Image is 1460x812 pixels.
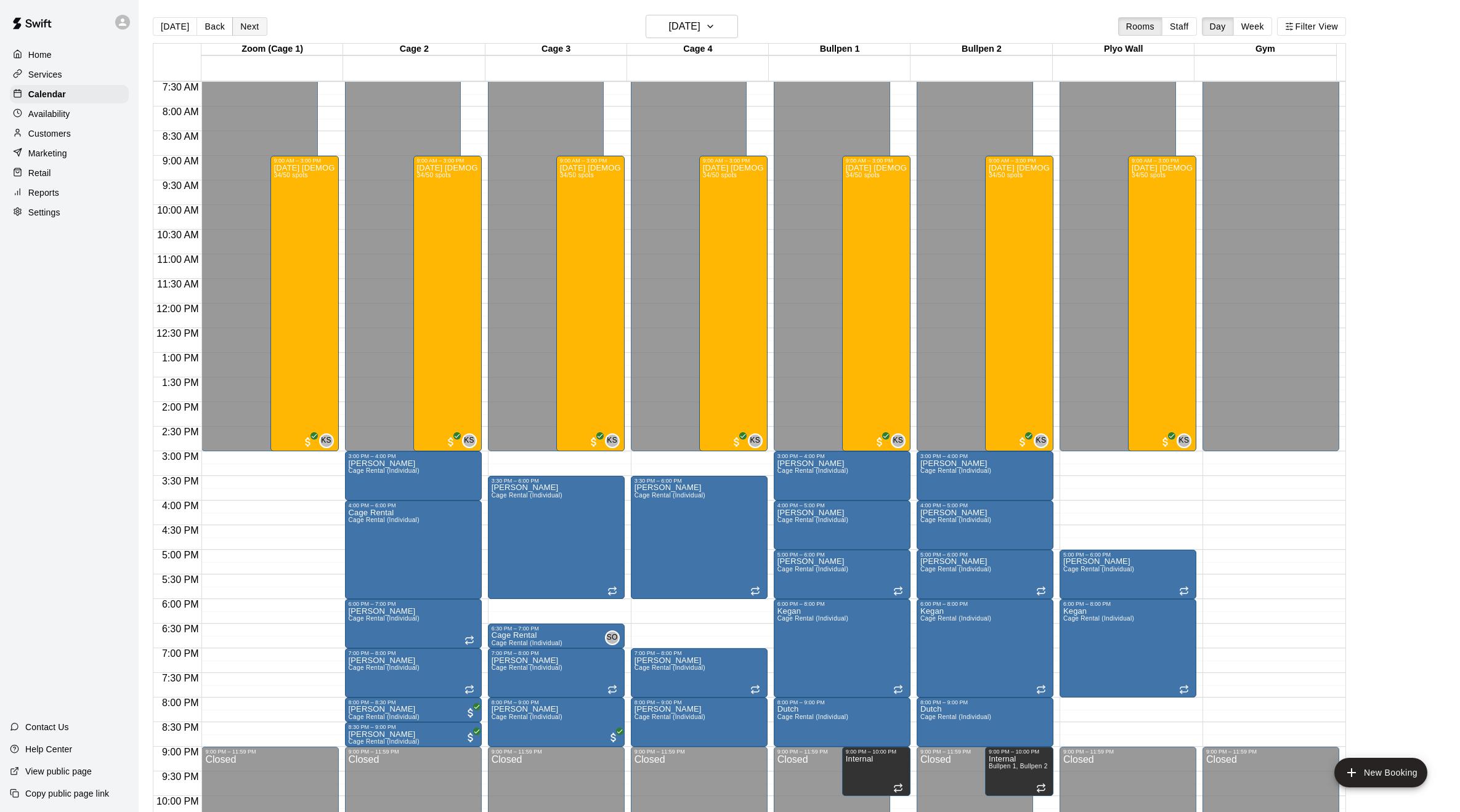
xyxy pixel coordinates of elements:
[319,433,334,448] div: Kegan Smith
[492,664,562,671] span: Cage Rental (Individual)
[777,749,886,755] div: 9:00 PM – 11:59 PM
[345,599,482,648] div: 6:00 PM – 7:00 PM: Marc
[920,714,991,720] span: Cage Rental (Individual)
[635,664,705,671] span: Cage Rental (Individual)
[874,436,886,448] span: All customers have paid
[588,436,600,448] span: All customers have paid
[417,158,478,164] div: 9:00 AM – 3:00 PM
[159,771,202,782] span: 9:30 PM
[989,749,1050,755] div: 9:00 PM – 10:00 PM
[893,783,903,793] span: Recurring event
[464,707,477,719] span: All customers have paid
[668,18,700,35] h6: [DATE]
[846,158,907,164] div: 9:00 AM – 3:00 PM
[1036,435,1047,447] span: KS
[485,44,627,55] div: Cage 3
[488,624,625,648] div: 6:30 PM – 7:00 PM: Cage Rental
[635,749,764,755] div: 9:00 PM – 11:59 PM
[774,697,910,747] div: 8:00 PM – 9:00 PM: Dutch
[445,436,457,448] span: All customers have paid
[750,435,760,447] span: KS
[777,467,848,474] span: Cage Rental (Individual)
[488,648,625,697] div: 7:00 PM – 8:00 PM: Frank - Somerton
[159,525,202,536] span: 4:30 PM
[201,44,343,55] div: Zoom (Cage 1)
[28,187,59,199] p: Reports
[10,65,129,84] div: Services
[413,156,482,451] div: 9:00 AM – 3:00 PM: 2025 President's Day Roman Catholic Baseball Camp
[159,353,202,363] span: 1:00 PM
[1128,156,1196,451] div: 9:00 AM – 3:00 PM: 2025 President's Day Roman Catholic Baseball Camp
[774,500,910,550] div: 4:00 PM – 5:00 PM: Joey Lance
[343,44,485,55] div: Cage 2
[28,108,70,120] p: Availability
[160,156,202,166] span: 9:00 AM
[10,124,129,143] div: Customers
[1162,17,1197,36] button: Staff
[349,650,478,656] div: 7:00 PM – 8:00 PM
[777,714,848,720] span: Cage Rental (Individual)
[10,85,129,103] div: Calendar
[159,402,202,412] span: 2:00 PM
[891,433,906,448] div: Kegan Smith
[10,105,129,123] div: Availability
[488,697,625,747] div: 8:00 PM – 9:00 PM: Paul Smith
[159,451,202,462] span: 3:00 PM
[159,377,202,388] span: 1:30 PM
[464,635,474,645] span: Recurring event
[777,601,907,607] div: 6:00 PM – 8:00 PM
[556,156,625,451] div: 9:00 AM – 3:00 PM: 2025 President's Day Roman Catholic Baseball Camp
[920,699,1050,705] div: 8:00 PM – 9:00 PM
[920,552,1050,558] div: 5:00 PM – 6:00 PM
[896,433,906,448] span: Kegan Smith
[10,144,129,163] div: Marketing
[1063,601,1193,607] div: 6:00 PM – 8:00 PM
[769,44,910,55] div: Bullpen 1
[349,714,420,720] span: Cage Rental (Individual)
[774,451,910,500] div: 3:00 PM – 4:00 PM: Gozzi
[349,749,478,755] div: 9:00 PM – 11:59 PM
[731,436,743,448] span: All customers have paid
[635,714,705,720] span: Cage Rental (Individual)
[1179,685,1189,694] span: Recurring event
[1036,586,1046,596] span: Recurring event
[1177,433,1191,448] div: Kegan Smith
[985,156,1053,451] div: 9:00 AM – 3:00 PM: 2025 President's Day Roman Catholic Baseball Camp
[159,697,202,708] span: 8:00 PM
[349,502,478,509] div: 4:00 PM – 6:00 PM
[159,476,202,486] span: 3:30 PM
[25,721,69,733] p: Contact Us
[345,648,482,697] div: 7:00 PM – 8:00 PM: Frank - Somerton
[159,599,202,609] span: 6:00 PM
[492,699,621,705] div: 8:00 PM – 9:00 PM
[10,183,129,202] a: Reports
[750,586,760,596] span: Recurring event
[1063,749,1193,755] div: 9:00 PM – 11:59 PM
[10,46,129,64] div: Home
[607,435,617,447] span: KS
[159,648,202,659] span: 7:00 PM
[232,17,267,36] button: Next
[345,697,482,722] div: 8:00 PM – 8:30 PM: Dave Fleig
[777,699,907,705] div: 8:00 PM – 9:00 PM
[703,158,764,164] div: 9:00 AM – 3:00 PM
[989,763,1048,770] span: Bullpen 1, Bullpen 2
[492,714,562,720] span: Cage Rental (Individual)
[488,476,625,599] div: 3:30 PM – 6:00 PM: Nikki
[321,435,331,447] span: KS
[345,722,482,747] div: 8:30 PM – 9:00 PM: Dave Fleig
[699,156,768,451] div: 9:00 AM – 3:00 PM: 2025 President's Day Roman Catholic Baseball Camp
[985,747,1053,796] div: 9:00 PM – 10:00 PM: Internal
[1053,44,1194,55] div: Plyo Wall
[917,500,1053,550] div: 4:00 PM – 5:00 PM: Joey Lance
[349,467,420,474] span: Cage Rental (Individual)
[1202,17,1234,36] button: Day
[777,566,848,573] span: Cage Rental (Individual)
[28,206,60,219] p: Settings
[10,203,129,222] a: Settings
[417,172,451,179] span: 34/50 spots filled
[492,640,562,646] span: Cage Rental (Individual)
[777,453,907,459] div: 3:00 PM – 4:00 PM
[920,453,1050,459] div: 3:00 PM – 4:00 PM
